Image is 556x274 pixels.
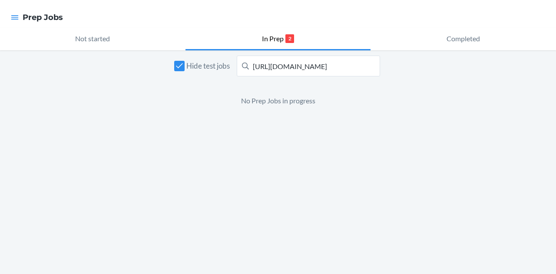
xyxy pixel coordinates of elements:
button: In Prep2 [185,28,371,50]
p: Not started [75,33,110,44]
p: Completed [447,33,480,44]
span: Hide test jobs [186,60,230,72]
p: In Prep [262,33,284,44]
h4: Prep Jobs [23,12,63,23]
button: Completed [371,28,556,50]
input: Search Prep Jobs [237,56,380,76]
p: 2 [285,34,294,43]
input: Hide test jobs [174,61,185,71]
p: No Prep Jobs in progress [176,96,380,106]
